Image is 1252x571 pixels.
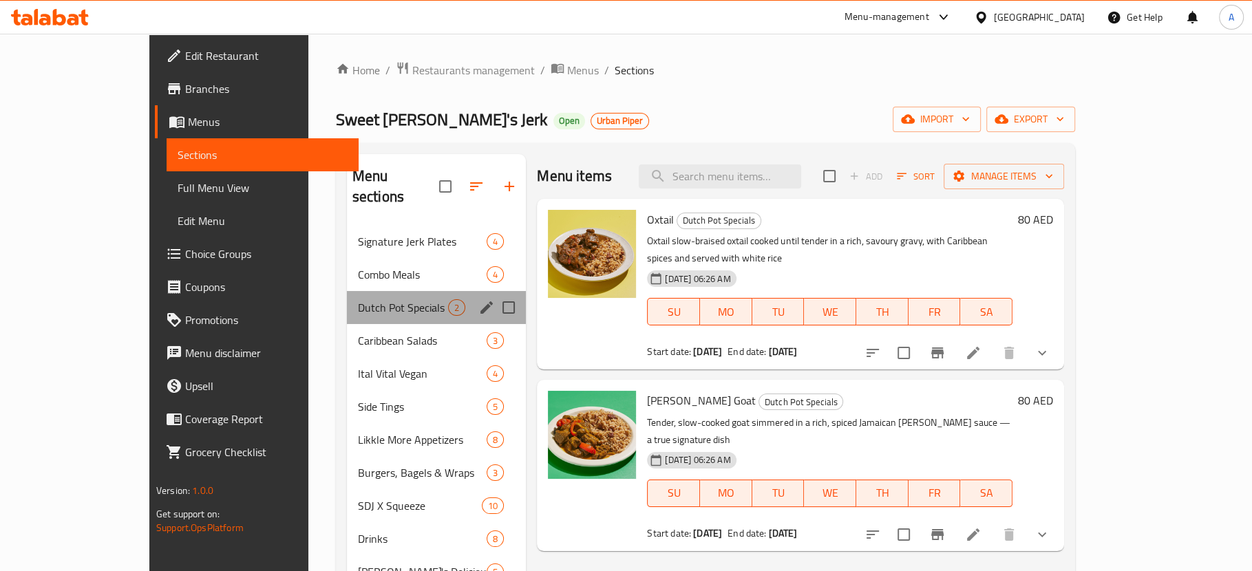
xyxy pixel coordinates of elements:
b: [DATE] [693,343,722,360]
a: Menus [155,105,359,138]
li: / [385,62,390,78]
span: WE [809,302,851,322]
button: TU [752,298,805,325]
span: 5 [487,400,503,413]
button: sort-choices [856,518,889,551]
span: 8 [487,532,503,546]
b: [DATE] [693,524,722,542]
button: SU [647,480,700,507]
button: delete [993,336,1026,369]
div: items [487,431,504,448]
span: TU [758,302,799,322]
button: Branch-specific-item [921,336,954,369]
span: [PERSON_NAME] Goat [647,390,756,411]
input: search [639,164,801,188]
span: Sweet [PERSON_NAME]'s Jerk [336,104,548,135]
span: SA [966,483,1007,503]
div: Burgers, Bagels & Wraps3 [347,456,527,489]
div: Dutch Pot Specials [358,299,448,316]
span: export [997,111,1064,128]
span: Start date: [647,343,691,360]
li: / [604,62,609,78]
button: Manage items [944,164,1064,189]
div: Dutch Pot Specials [758,394,843,410]
span: Burgers, Bagels & Wraps [358,464,487,481]
button: TH [856,480,909,507]
span: Urban Piper [591,115,648,127]
div: Menu-management [845,9,929,25]
span: Menus [567,62,599,78]
div: Dutch Pot Specials [677,213,761,229]
span: SDJ X Squeeze [358,497,482,514]
span: Ital Vital Vegan [358,365,487,382]
span: Choice Groups [185,246,348,262]
span: TH [862,483,903,503]
span: Promotions [185,312,348,328]
span: Sort items [888,166,944,187]
span: 8 [487,433,503,446]
span: Sections [615,62,654,78]
div: Dutch Pot Specials2edit [347,291,527,324]
span: End date: [728,343,766,360]
span: MO [705,302,747,322]
div: Drinks [358,530,487,547]
div: items [487,464,504,481]
h6: 80 AED [1018,391,1053,410]
button: WE [804,480,856,507]
svg: Show Choices [1034,345,1050,361]
li: / [540,62,545,78]
button: sort-choices [856,336,889,369]
div: Combo Meals [358,266,487,283]
button: SA [960,298,1012,325]
span: 4 [487,235,503,248]
div: items [487,332,504,349]
div: Likkle More Appetizers [358,431,487,448]
span: WE [809,483,851,503]
a: Full Menu View [167,171,359,204]
span: Grocery Checklist [185,444,348,460]
div: Caribbean Salads3 [347,324,527,357]
span: Side Tings [358,398,487,415]
a: Edit menu item [965,526,982,543]
span: Menu disclaimer [185,345,348,361]
div: Signature Jerk Plates [358,233,487,250]
div: items [487,365,504,382]
p: Tender, slow-cooked goat simmered in a rich, spiced Jamaican [PERSON_NAME] sauce — a true signatu... [647,414,1012,449]
span: import [904,111,970,128]
div: items [487,233,504,250]
span: Start date: [647,524,691,542]
span: Add item [844,166,888,187]
span: Get support on: [156,505,220,523]
span: Open [553,115,585,127]
button: export [986,107,1075,132]
a: Coverage Report [155,402,359,435]
span: Caribbean Salads [358,332,487,349]
button: SU [647,298,700,325]
button: edit [476,297,497,318]
div: items [482,497,504,514]
button: Sort [893,166,938,187]
span: Select all sections [431,172,460,201]
a: Coupons [155,270,359,303]
svg: Show Choices [1034,526,1050,543]
div: items [487,530,504,547]
span: Select to update [889,520,918,549]
span: 3 [487,334,503,347]
span: Sort [897,169,935,184]
b: [DATE] [769,343,798,360]
button: MO [700,480,752,507]
span: TH [862,302,903,322]
span: Restaurants management [412,62,535,78]
button: MO [700,298,752,325]
button: show more [1026,518,1059,551]
div: SDJ X Squeeze10 [347,489,527,522]
span: MO [705,483,747,503]
span: End date: [728,524,766,542]
b: [DATE] [769,524,798,542]
button: FR [909,298,961,325]
span: FR [914,483,955,503]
